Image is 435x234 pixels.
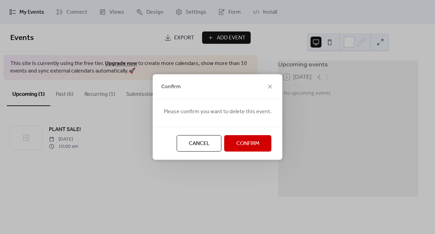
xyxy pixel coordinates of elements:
span: Cancel [189,140,210,148]
button: Confirm [224,135,272,152]
button: Cancel [177,135,222,152]
span: Confirm [161,83,181,91]
span: Confirm [236,140,260,148]
span: Please confirm you want to delete this event. [164,108,272,116]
